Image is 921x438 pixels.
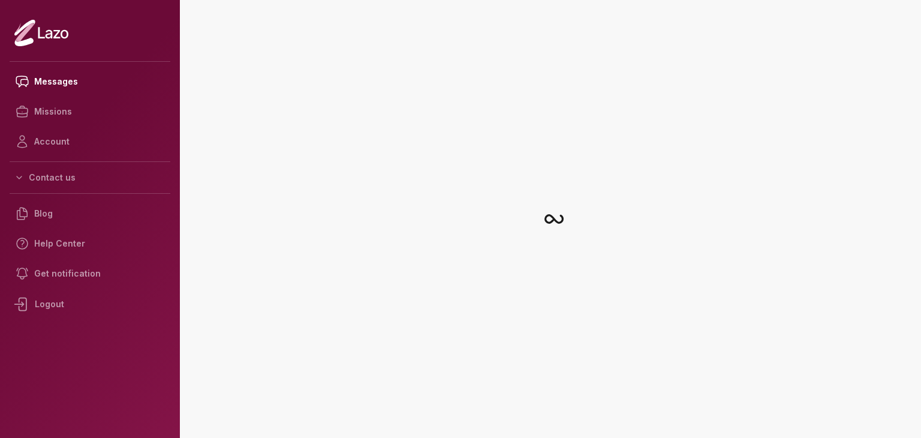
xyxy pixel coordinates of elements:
button: Contact us [10,167,170,188]
a: Account [10,127,170,157]
a: Missions [10,97,170,127]
a: Blog [10,199,170,229]
a: Help Center [10,229,170,259]
a: Messages [10,67,170,97]
div: Logout [10,289,170,320]
a: Get notification [10,259,170,289]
